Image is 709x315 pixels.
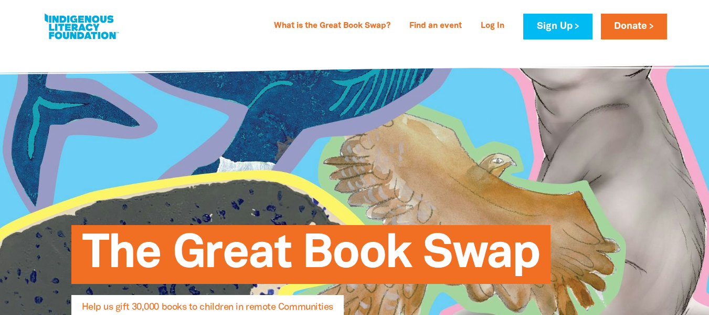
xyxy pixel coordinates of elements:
a: Find an event [403,18,468,35]
span: The Great Book Swap [82,233,540,284]
a: What is the Great Book Swap? [268,18,397,35]
a: Sign Up [523,14,592,39]
a: Log In [474,18,511,35]
a: Donate [601,14,667,39]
